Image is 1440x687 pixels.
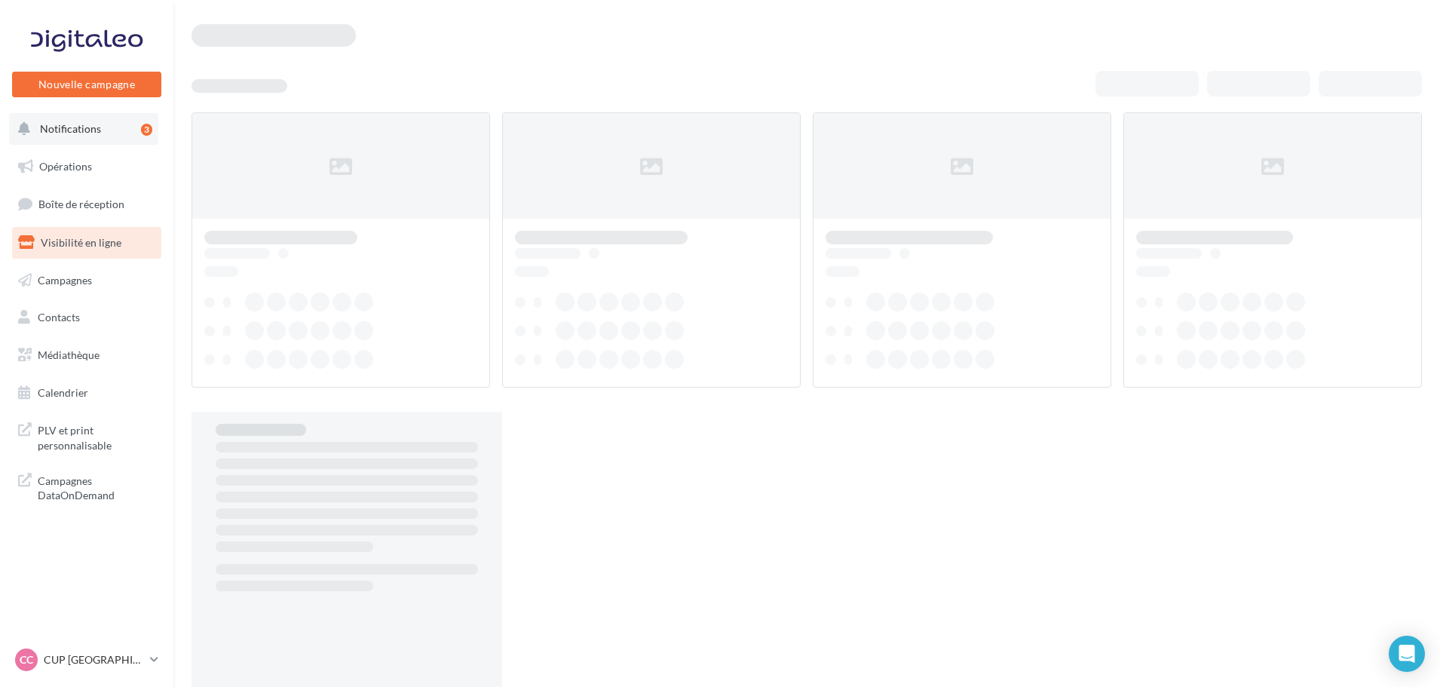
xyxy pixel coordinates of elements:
[38,471,155,503] span: Campagnes DataOnDemand
[141,124,152,136] div: 3
[38,420,155,452] span: PLV et print personnalisable
[38,198,124,210] span: Boîte de réception
[9,113,158,145] button: Notifications 3
[38,348,100,361] span: Médiathèque
[9,414,164,459] a: PLV et print personnalisable
[9,188,164,220] a: Boîte de réception
[1389,636,1425,672] div: Open Intercom Messenger
[20,652,33,667] span: CC
[9,227,164,259] a: Visibilité en ligne
[41,236,121,249] span: Visibilité en ligne
[38,311,80,324] span: Contacts
[9,339,164,371] a: Médiathèque
[12,646,161,674] a: CC CUP [GEOGRAPHIC_DATA]
[39,160,92,173] span: Opérations
[9,465,164,509] a: Campagnes DataOnDemand
[9,151,164,182] a: Opérations
[9,377,164,409] a: Calendrier
[40,122,101,135] span: Notifications
[38,273,92,286] span: Campagnes
[9,302,164,333] a: Contacts
[44,652,144,667] p: CUP [GEOGRAPHIC_DATA]
[9,265,164,296] a: Campagnes
[38,386,88,399] span: Calendrier
[12,72,161,97] button: Nouvelle campagne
